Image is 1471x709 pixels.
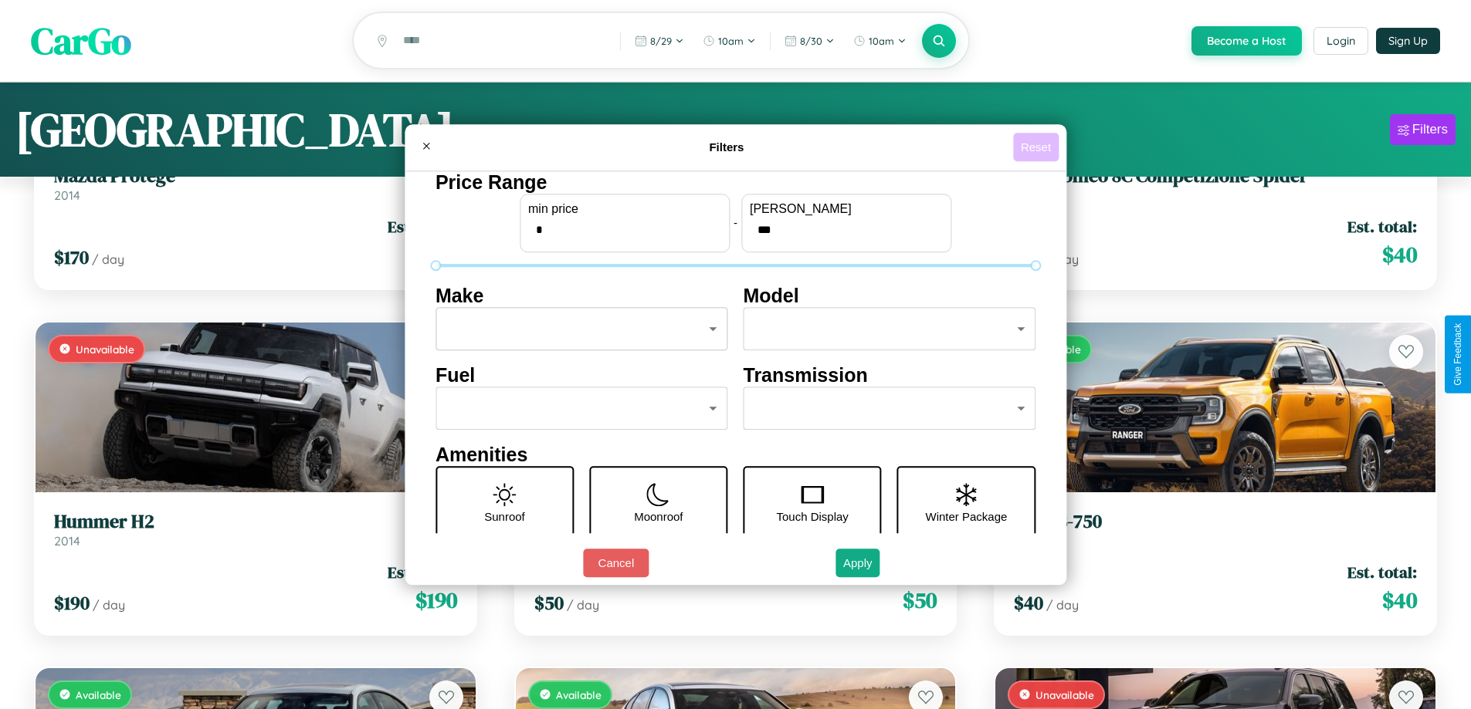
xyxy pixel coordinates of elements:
span: 10am [718,35,744,47]
h3: Ford B-750 [1014,511,1417,533]
button: Reset [1013,133,1059,161]
span: / day [1046,597,1079,613]
span: CarGo [31,15,131,66]
span: $ 190 [54,590,90,616]
a: Ford B-7502021 [1014,511,1417,549]
span: Est. total: [1347,215,1417,238]
button: Become a Host [1191,26,1302,56]
button: Apply [835,549,880,577]
span: $ 40 [1382,585,1417,616]
a: Mazda Protege2014 [54,165,457,203]
span: / day [93,597,125,613]
h4: Make [436,285,728,307]
span: Available [76,688,121,701]
a: Alfa Romeo 8C Competizione Spider2018 [1014,165,1417,203]
button: Login [1313,27,1368,55]
span: Available [556,688,602,701]
h4: Transmission [744,364,1036,387]
div: Filters [1412,122,1448,137]
label: min price [528,202,721,216]
span: 8 / 30 [800,35,822,47]
span: $ 170 [54,245,89,270]
span: Unavailable [1035,688,1094,701]
h3: Mazda Protege [54,165,457,187]
div: Give Feedback [1452,323,1463,386]
span: $ 50 [903,585,937,616]
button: 10am [846,29,914,53]
button: 8/29 [627,29,692,53]
span: $ 50 [534,590,564,616]
p: Touch Display [776,506,848,527]
label: [PERSON_NAME] [750,202,943,216]
h4: Price Range [436,171,1035,194]
p: - [734,212,737,233]
button: 8/30 [777,29,842,53]
h4: Fuel [436,364,728,387]
span: 8 / 29 [650,35,672,47]
span: $ 40 [1382,239,1417,270]
span: 2014 [54,533,80,549]
a: Hummer H22014 [54,511,457,549]
span: Unavailable [76,343,134,356]
span: Est. total: [388,561,457,583]
h4: Filters [440,140,1013,154]
button: Filters [1390,114,1456,145]
p: Moonroof [634,506,683,527]
span: $ 40 [1014,590,1043,616]
button: 10am [695,29,764,53]
h1: [GEOGRAPHIC_DATA] [15,98,454,161]
button: Cancel [583,549,649,577]
h3: Hummer H2 [54,511,457,533]
h3: Alfa Romeo 8C Competizione Spider [1014,165,1417,187]
span: 2014 [54,187,80,203]
span: / day [567,597,599,613]
span: Est. total: [1347,561,1417,583]
span: $ 190 [415,585,457,616]
h4: Amenities [436,444,1035,466]
span: Est. total: [388,215,457,238]
span: 10am [869,35,894,47]
h4: Model [744,285,1036,307]
p: Sunroof [484,506,525,527]
span: / day [92,252,124,267]
button: Sign Up [1376,28,1440,54]
p: Winter Package [926,506,1008,527]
